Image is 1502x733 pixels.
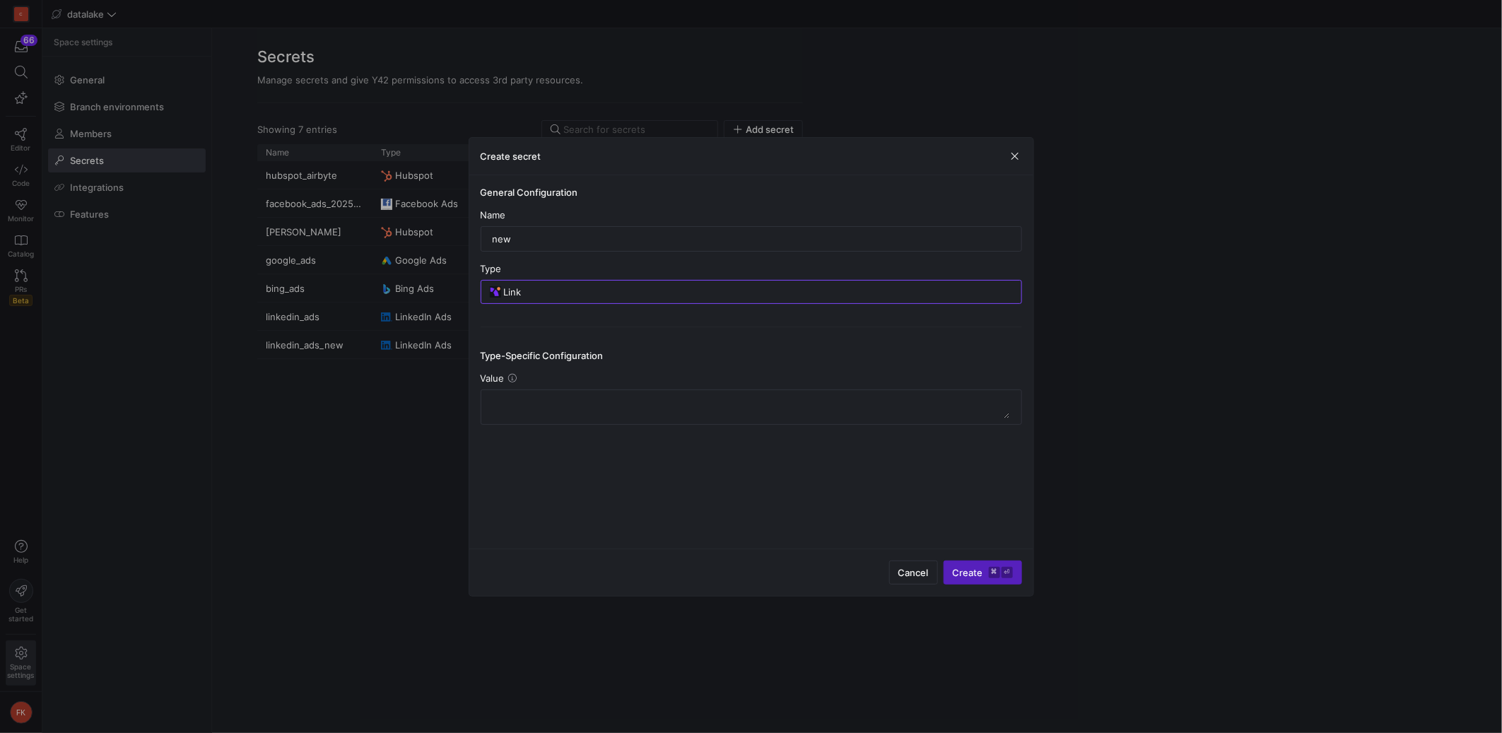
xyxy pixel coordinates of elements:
[944,561,1022,585] button: Create⌘⏎
[481,209,506,221] span: Name
[490,286,501,298] img: undefined
[898,567,929,578] span: Cancel
[481,187,1022,198] h4: General Configuration
[989,567,1000,578] kbd: ⌘
[481,151,541,162] h3: Create secret
[1002,567,1013,578] kbd: ⏎
[953,567,1013,578] span: Create
[889,561,938,585] button: Cancel
[481,263,1022,274] div: Type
